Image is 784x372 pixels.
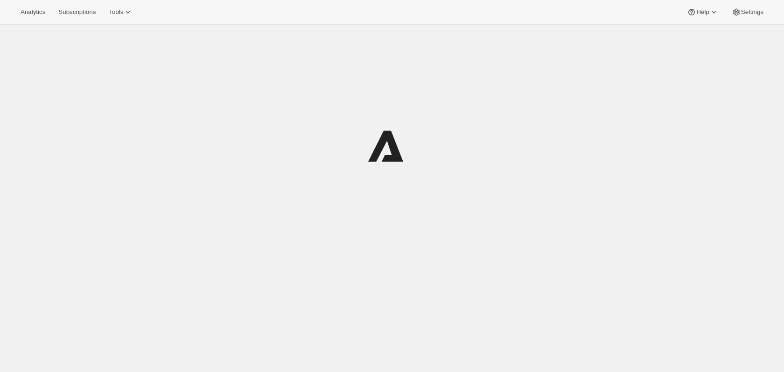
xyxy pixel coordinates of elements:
[103,6,138,19] button: Tools
[21,8,45,16] span: Analytics
[109,8,123,16] span: Tools
[696,8,709,16] span: Help
[741,8,763,16] span: Settings
[726,6,769,19] button: Settings
[53,6,101,19] button: Subscriptions
[58,8,96,16] span: Subscriptions
[15,6,51,19] button: Analytics
[681,6,724,19] button: Help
